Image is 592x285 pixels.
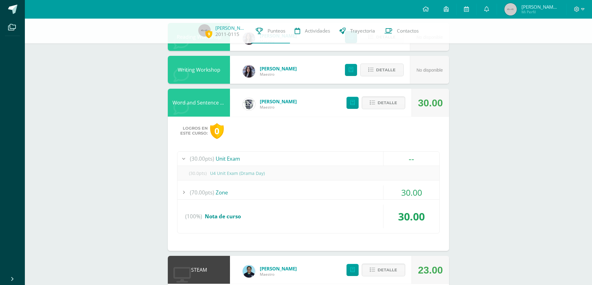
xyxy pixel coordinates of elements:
[378,264,397,276] span: Detalle
[185,205,202,228] span: (100%)
[378,97,397,109] span: Detalle
[362,264,405,276] button: Detalle
[198,24,211,37] img: 45x45
[205,30,212,38] span: 9
[243,98,255,110] img: cf0f0e80ae19a2adee6cb261b32f5f36.png
[397,28,419,34] span: Contactos
[418,89,443,117] div: 30.00
[380,19,423,43] a: Contactos
[180,126,208,136] span: Logros en este curso:
[305,28,330,34] span: Actividades
[205,213,241,220] span: Nota de curso
[251,19,290,43] a: Punteos
[260,65,297,72] a: [PERSON_NAME]
[177,166,439,180] div: U4 Unit Exam (Drama Day)
[383,152,439,166] div: --
[360,64,404,76] button: Detalle
[335,19,380,43] a: Trayectoria
[521,9,559,15] span: Mi Perfil
[243,265,255,278] img: fa03fa54efefe9aebc5e29dfc8df658e.png
[168,256,230,284] div: STEAM
[290,19,335,43] a: Actividades
[260,265,297,272] a: [PERSON_NAME]
[383,205,439,228] div: 30.00
[260,105,297,110] span: Maestro
[215,25,246,31] a: [PERSON_NAME]
[177,152,439,166] div: Unit Exam
[168,56,230,84] div: Writing Workshop
[210,123,224,139] div: 0
[504,3,517,16] img: 45x45
[215,31,239,38] a: 2011-0115
[185,166,210,180] span: (30.0pts)
[177,185,439,199] div: Zone
[260,272,297,277] span: Maestro
[521,4,559,10] span: [PERSON_NAME][DATE]
[168,89,230,117] div: Word and Sentence Study
[260,72,297,77] span: Maestro
[376,64,396,76] span: Detalle
[350,28,375,34] span: Trayectoria
[243,65,255,78] img: c00ed30f81870df01a0e4b2e5e7fa781.png
[383,185,439,199] div: 30.00
[418,256,443,284] div: 23.00
[362,96,405,109] button: Detalle
[190,152,214,166] span: (30.00pts)
[416,68,443,73] span: No disponible
[260,98,297,105] a: [PERSON_NAME]
[268,28,285,34] span: Punteos
[190,185,214,199] span: (70.00pts)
